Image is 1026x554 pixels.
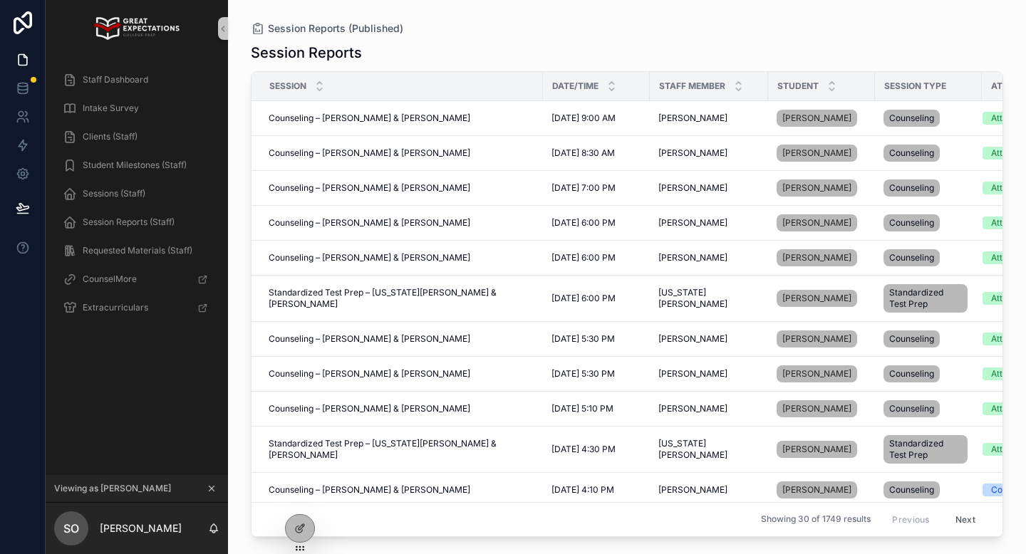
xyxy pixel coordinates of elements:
[782,182,851,194] span: [PERSON_NAME]
[777,397,866,420] a: [PERSON_NAME]
[83,131,138,142] span: Clients (Staff)
[761,514,871,526] span: Showing 30 of 1749 results
[269,403,534,414] a: Counseling – [PERSON_NAME] & [PERSON_NAME]
[658,403,760,414] a: [PERSON_NAME]
[269,217,470,229] span: Counseling – [PERSON_NAME] & [PERSON_NAME]
[269,438,534,461] a: Standardized Test Prep – [US_STATE][PERSON_NAME] & [PERSON_NAME]
[551,368,615,380] span: [DATE] 5:30 PM
[551,333,615,345] span: [DATE] 5:30 PM
[777,287,866,310] a: [PERSON_NAME]
[777,246,866,269] a: [PERSON_NAME]
[777,330,857,347] a: [PERSON_NAME]
[551,217,616,229] span: [DATE] 6:00 PM
[777,328,866,350] a: [PERSON_NAME]
[883,211,973,234] a: Counseling
[658,182,760,194] a: [PERSON_NAME]
[658,113,727,124] span: [PERSON_NAME]
[883,107,973,130] a: Counseling
[777,481,857,498] a: [PERSON_NAME]
[777,438,866,461] a: [PERSON_NAME]
[658,333,760,345] a: [PERSON_NAME]
[551,484,614,496] span: [DATE] 4:10 PM
[782,147,851,159] span: [PERSON_NAME]
[883,432,973,466] a: Standardized Test Prep
[83,103,139,114] span: Intake Survey
[658,484,727,496] span: [PERSON_NAME]
[269,147,534,159] a: Counseling – [PERSON_NAME] & [PERSON_NAME]
[269,368,470,380] span: Counseling – [PERSON_NAME] & [PERSON_NAME]
[551,217,641,229] a: [DATE] 6:00 PM
[83,302,148,313] span: Extracurriculars
[551,333,641,345] a: [DATE] 5:30 PM
[889,368,934,380] span: Counseling
[46,57,228,339] div: scrollable content
[889,403,934,414] span: Counseling
[883,397,973,420] a: Counseling
[269,287,534,310] a: Standardized Test Prep – [US_STATE][PERSON_NAME] & [PERSON_NAME]
[658,182,727,194] span: [PERSON_NAME]
[777,211,866,234] a: [PERSON_NAME]
[54,483,171,494] span: Viewing as [PERSON_NAME]
[551,252,616,263] span: [DATE] 6:00 PM
[782,403,851,414] span: [PERSON_NAME]
[782,293,851,304] span: [PERSON_NAME]
[251,21,403,36] a: Session Reports (Published)
[269,113,470,124] span: Counseling – [PERSON_NAME] & [PERSON_NAME]
[889,333,934,345] span: Counseling
[883,479,973,501] a: Counseling
[54,238,219,263] a: Requested Materials (Staff)
[883,246,973,269] a: Counseling
[777,145,857,162] a: [PERSON_NAME]
[889,484,934,496] span: Counseling
[658,368,760,380] a: [PERSON_NAME]
[777,107,866,130] a: [PERSON_NAME]
[83,74,148,85] span: Staff Dashboard
[551,368,641,380] a: [DATE] 5:30 PM
[269,80,306,92] span: Session
[658,368,727,380] span: [PERSON_NAME]
[551,182,641,194] a: [DATE] 7:00 PM
[658,438,760,461] a: [US_STATE][PERSON_NAME]
[83,216,175,228] span: Session Reports (Staff)
[269,217,534,229] a: Counseling – [PERSON_NAME] & [PERSON_NAME]
[54,209,219,235] a: Session Reports (Staff)
[889,287,962,310] span: Standardized Test Prep
[551,444,641,455] a: [DATE] 4:30 PM
[889,113,934,124] span: Counseling
[883,362,973,385] a: Counseling
[883,281,973,315] a: Standardized Test Prep
[658,287,760,310] a: [US_STATE][PERSON_NAME]
[991,484,1025,496] div: Comped
[551,403,641,414] a: [DATE] 5:10 PM
[658,217,760,229] a: [PERSON_NAME]
[658,147,760,159] a: [PERSON_NAME]
[269,403,470,414] span: Counseling – [PERSON_NAME] & [PERSON_NAME]
[777,441,857,458] a: [PERSON_NAME]
[658,252,727,263] span: [PERSON_NAME]
[83,245,192,256] span: Requested Materials (Staff)
[551,252,641,263] a: [DATE] 6:00 PM
[782,217,851,229] span: [PERSON_NAME]
[551,147,641,159] a: [DATE] 8:30 AM
[658,403,727,414] span: [PERSON_NAME]
[83,273,137,285] span: CounselMore
[777,142,866,164] a: [PERSON_NAME]
[54,67,219,93] a: Staff Dashboard
[269,113,534,124] a: Counseling – [PERSON_NAME] & [PERSON_NAME]
[777,110,857,127] a: [PERSON_NAME]
[889,252,934,263] span: Counseling
[551,147,615,159] span: [DATE] 8:30 AM
[782,113,851,124] span: [PERSON_NAME]
[551,113,641,124] a: [DATE] 9:00 AM
[251,43,362,63] h1: Session Reports
[777,179,857,197] a: [PERSON_NAME]
[658,484,760,496] a: [PERSON_NAME]
[551,444,616,455] span: [DATE] 4:30 PM
[269,182,470,194] span: Counseling – [PERSON_NAME] & [PERSON_NAME]
[269,333,470,345] span: Counseling – [PERSON_NAME] & [PERSON_NAME]
[551,403,613,414] span: [DATE] 5:10 PM
[269,484,534,496] a: Counseling – [PERSON_NAME] & [PERSON_NAME]
[658,252,760,263] a: [PERSON_NAME]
